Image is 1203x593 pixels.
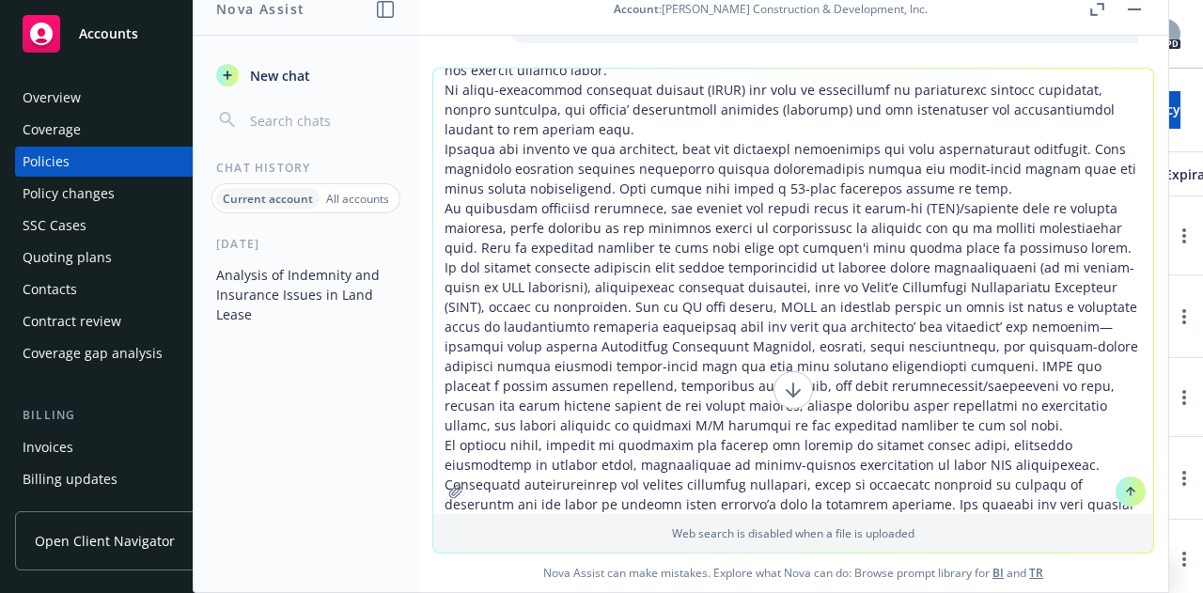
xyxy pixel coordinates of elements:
div: Chat History [194,160,418,176]
textarea: L ipsu dolo sitame cons a elitseddoeiu temp in utlabo etd magnaa eni a minimv quisno exercitation... [433,69,1153,513]
button: Analysis of Indemnity and Insurance Issues in Land Lease [209,259,403,330]
div: Quoting plans [23,242,112,273]
span: Nova Assist can make mistakes. Explore what Nova can do: Browse prompt library for and [426,554,1161,592]
a: Coverage gap analysis [15,338,248,368]
a: more [1173,467,1195,490]
span: New chat [246,66,310,86]
a: Billing updates [15,464,248,494]
a: Policy changes [15,179,248,209]
a: Accounts [15,8,248,60]
div: Overview [23,83,81,113]
div: Policies [23,147,70,177]
a: more [1173,386,1195,409]
span: Account [614,1,659,17]
a: Contacts [15,274,248,304]
div: SSC Cases [23,211,86,241]
p: Web search is disabled when a file is uploaded [445,525,1142,541]
p: Current account [223,191,313,207]
a: Invoices [15,432,248,462]
div: : [PERSON_NAME] Construction & Development, Inc. [614,1,928,17]
div: Billing updates [23,464,117,494]
div: Policy changes [23,179,115,209]
a: SSC Cases [15,211,248,241]
a: Coverage [15,115,248,145]
span: Open Client Navigator [35,531,175,551]
input: Search chats [246,107,396,133]
div: Invoices [23,432,73,462]
a: Contract review [15,306,248,336]
div: Contract review [23,306,121,336]
a: BI [992,565,1004,581]
a: TR [1029,565,1043,581]
span: Accounts [79,26,138,41]
p: All accounts [326,191,389,207]
a: more [1173,548,1195,570]
div: Coverage gap analysis [23,338,163,368]
div: [DATE] [194,236,418,252]
button: New chat [209,58,403,92]
div: Billing [15,406,248,425]
a: more [1173,225,1195,247]
div: Contacts [23,274,77,304]
div: Coverage [23,115,81,145]
a: more [1173,305,1195,328]
a: Policies [15,147,248,177]
a: Quoting plans [15,242,248,273]
a: Overview [15,83,248,113]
